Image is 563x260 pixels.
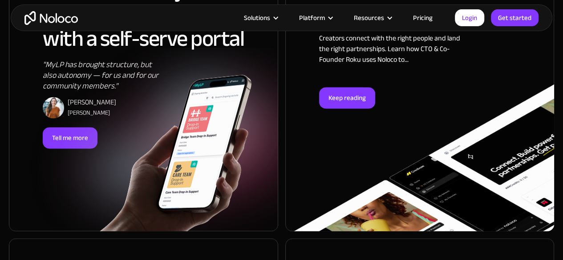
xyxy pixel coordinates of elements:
[24,11,78,25] a: home
[455,9,484,26] a: Login
[288,12,343,24] div: Platform
[354,12,384,24] div: Resources
[299,12,325,24] div: Platform
[343,12,402,24] div: Resources
[491,9,539,26] a: Get started
[233,12,288,24] div: Solutions
[244,12,270,24] div: Solutions
[402,12,444,24] a: Pricing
